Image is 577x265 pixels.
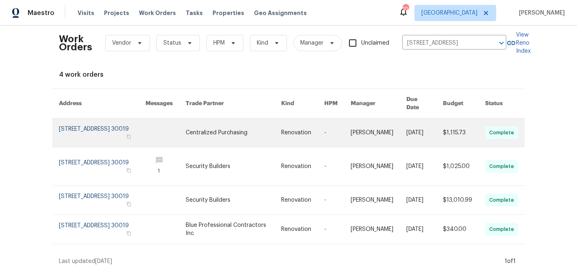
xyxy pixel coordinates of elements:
[344,118,400,147] td: [PERSON_NAME]
[275,89,318,118] th: Kind
[28,9,54,17] span: Maestro
[139,9,176,17] span: Work Orders
[344,147,400,186] td: [PERSON_NAME]
[506,31,531,55] a: View Reno Index
[59,71,518,79] div: 4 work orders
[402,37,484,50] input: Enter in an address
[421,9,477,17] span: [GEOGRAPHIC_DATA]
[95,259,112,264] span: [DATE]
[361,39,389,47] span: Unclaimed
[257,39,268,47] span: Kind
[344,215,400,244] td: [PERSON_NAME]
[318,215,344,244] td: -
[213,39,225,47] span: HPM
[344,186,400,215] td: [PERSON_NAME]
[179,215,275,244] td: Blue Professional Contractors Inc
[318,147,344,186] td: -
[403,5,408,13] div: 104
[163,39,181,47] span: Status
[479,89,525,118] th: Status
[496,37,507,49] button: Open
[318,118,344,147] td: -
[179,186,275,215] td: Security Builders
[254,9,307,17] span: Geo Assignments
[275,215,318,244] td: Renovation
[318,89,344,118] th: HPM
[300,39,323,47] span: Manager
[125,133,132,140] button: Copy Address
[275,147,318,186] td: Renovation
[179,89,275,118] th: Trade Partner
[275,186,318,215] td: Renovation
[125,230,132,237] button: Copy Address
[275,118,318,147] td: Renovation
[186,10,203,16] span: Tasks
[344,89,400,118] th: Manager
[400,89,436,118] th: Due Date
[52,89,139,118] th: Address
[112,39,131,47] span: Vendor
[516,9,565,17] span: [PERSON_NAME]
[139,89,179,118] th: Messages
[436,89,479,118] th: Budget
[318,186,344,215] td: -
[104,9,129,17] span: Projects
[213,9,244,17] span: Properties
[78,9,94,17] span: Visits
[179,147,275,186] td: Security Builders
[125,167,132,174] button: Copy Address
[125,200,132,208] button: Copy Address
[179,118,275,147] td: Centralized Purchasing
[59,35,92,51] h2: Work Orders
